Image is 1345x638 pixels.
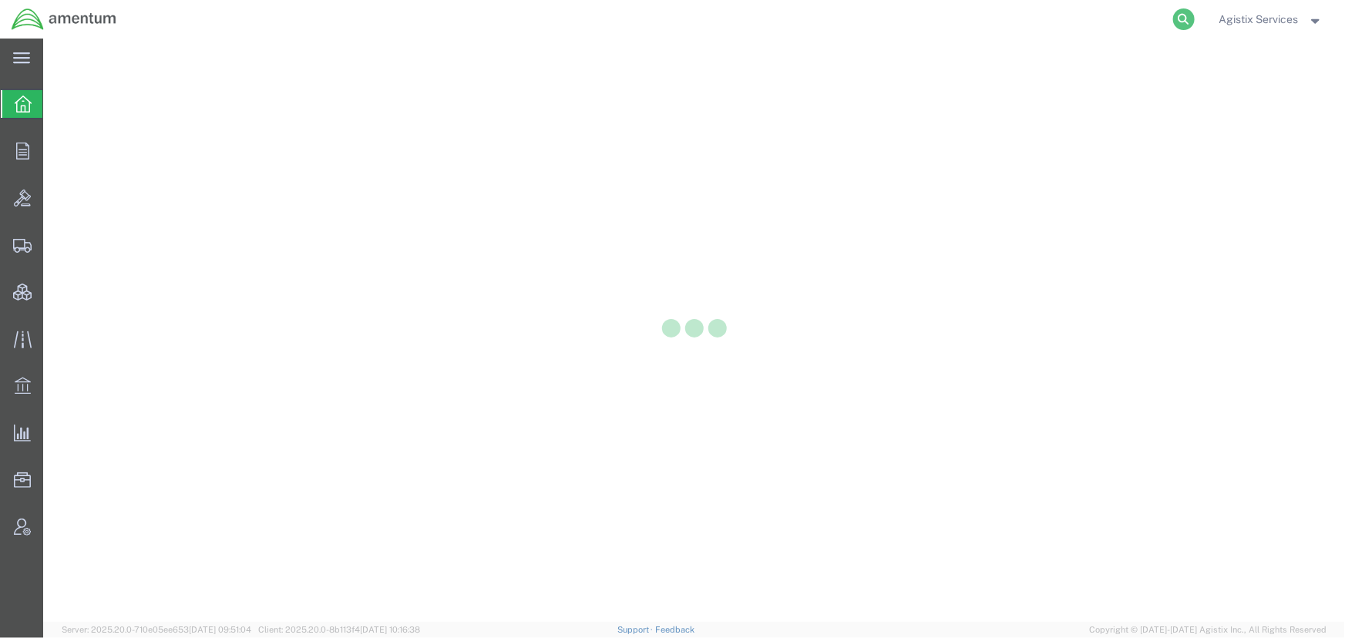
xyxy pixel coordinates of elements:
span: [DATE] 09:51:04 [189,625,251,634]
span: Client: 2025.20.0-8b113f4 [258,625,420,634]
a: Support [617,625,656,634]
button: Agistix Services [1219,10,1324,29]
span: [DATE] 10:16:38 [360,625,420,634]
span: Copyright © [DATE]-[DATE] Agistix Inc., All Rights Reserved [1089,623,1327,636]
img: logo [11,8,117,31]
span: Server: 2025.20.0-710e05ee653 [62,625,251,634]
a: Feedback [655,625,694,634]
span: Agistix Services [1219,11,1299,28]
